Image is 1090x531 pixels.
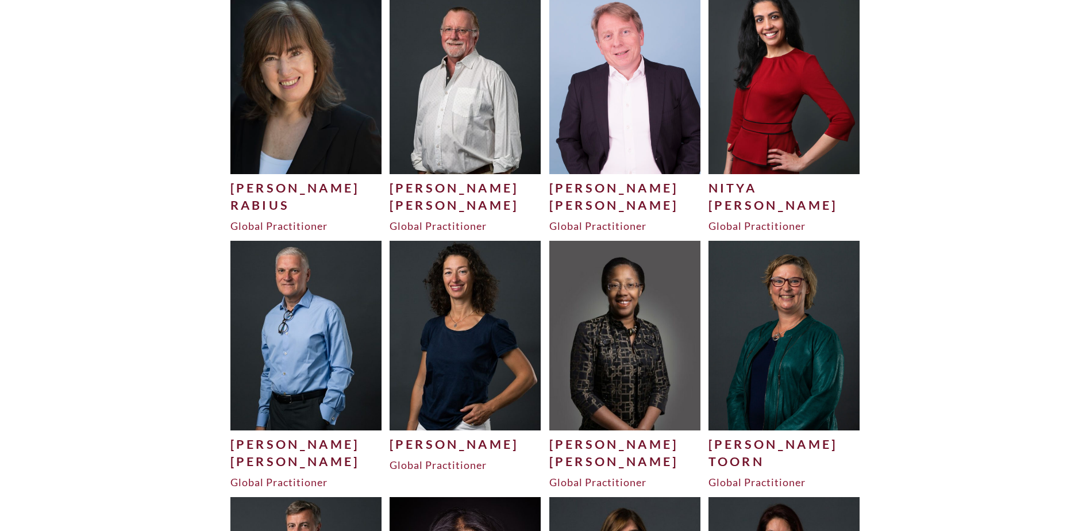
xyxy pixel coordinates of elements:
[549,453,701,470] div: [PERSON_NAME]
[549,179,701,197] div: [PERSON_NAME]
[390,458,541,472] div: Global Practitioner
[230,197,382,214] div: Rabius
[708,475,860,489] div: Global Practitioner
[390,219,541,233] div: Global Practitioner
[708,453,860,470] div: Toorn
[708,436,860,453] div: [PERSON_NAME]
[230,219,382,233] div: Global Practitioner
[549,197,701,214] div: [PERSON_NAME]
[549,475,701,489] div: Global Practitioner
[549,241,701,430] img: 98fc0378-b7d0-4ec7-87fe-7cfc320128ca-500x625.jpg
[549,241,701,489] a: [PERSON_NAME][PERSON_NAME]Global Practitioner
[230,241,382,430] img: Richard-S-500x625.jpg
[390,241,541,472] a: [PERSON_NAME]Global Practitioner
[708,219,860,233] div: Global Practitioner
[708,179,860,197] div: Nitya
[708,241,860,430] img: Marieke-VT-edited-500x625.jpg
[390,197,541,214] div: [PERSON_NAME]
[549,436,701,453] div: [PERSON_NAME]
[708,197,860,214] div: [PERSON_NAME]
[549,219,701,233] div: Global Practitioner
[230,241,382,489] a: [PERSON_NAME][PERSON_NAME]Global Practitioner
[390,436,541,453] div: [PERSON_NAME]
[390,241,541,430] img: Anna-T-500x625.jpg
[230,475,382,489] div: Global Practitioner
[230,179,382,197] div: [PERSON_NAME]
[708,241,860,489] a: [PERSON_NAME]ToornGlobal Practitioner
[390,179,541,197] div: [PERSON_NAME]
[230,453,382,470] div: [PERSON_NAME]
[230,436,382,453] div: [PERSON_NAME]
